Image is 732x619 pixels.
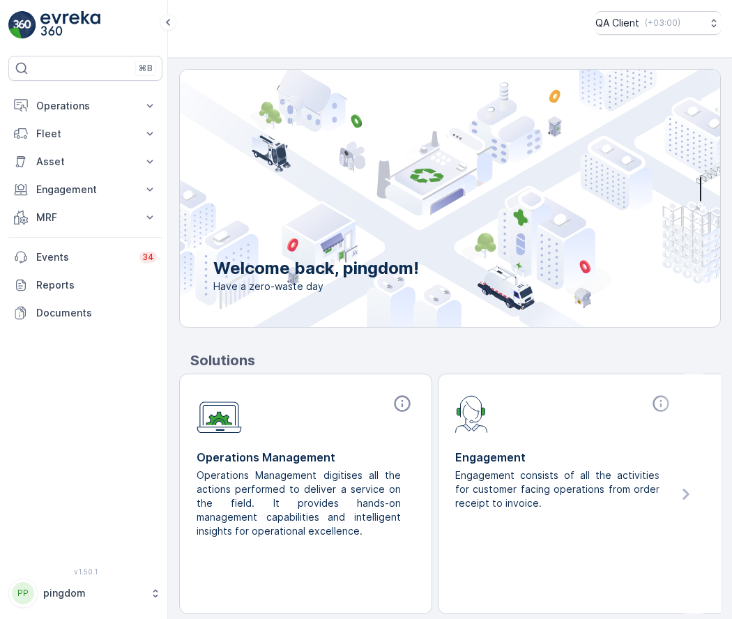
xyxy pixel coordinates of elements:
p: Documents [36,306,157,320]
p: Operations [36,99,135,113]
p: MRF [36,211,135,224]
img: logo_light-DOdMpM7g.png [40,11,100,39]
p: QA Client [595,16,639,30]
p: Fleet [36,127,135,141]
p: Engagement [455,449,673,466]
p: Operations Management digitises all the actions performed to deliver a service on the field. It p... [197,468,404,538]
button: Operations [8,92,162,120]
a: Documents [8,299,162,327]
p: Operations Management [197,449,415,466]
p: 34 [142,252,154,263]
p: Reports [36,278,157,292]
a: Reports [8,271,162,299]
p: pingdom [43,586,143,600]
p: Solutions [190,350,721,371]
button: MRF [8,204,162,231]
p: Asset [36,155,135,169]
img: logo [8,11,36,39]
button: QA Client(+03:00) [595,11,721,35]
p: Engagement [36,183,135,197]
img: module-icon [455,394,488,433]
p: ⌘B [139,63,153,74]
span: Have a zero-waste day [213,280,419,293]
p: Welcome back, pingdom! [213,257,419,280]
button: PPpingdom [8,579,162,608]
p: ( +03:00 ) [645,17,680,29]
p: Engagement consists of all the activities for customer facing operations from order receipt to in... [455,468,662,510]
button: Fleet [8,120,162,148]
a: Events34 [8,243,162,271]
img: module-icon [197,394,242,434]
button: Engagement [8,176,162,204]
div: PP [12,582,34,604]
span: v 1.50.1 [8,567,162,576]
p: Events [36,250,131,264]
button: Asset [8,148,162,176]
img: city illustration [117,70,720,327]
